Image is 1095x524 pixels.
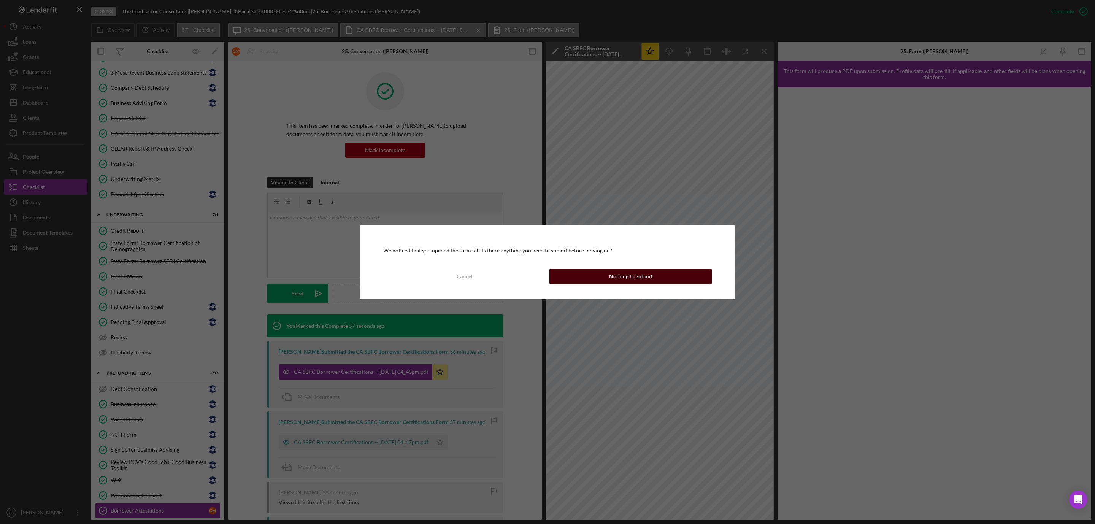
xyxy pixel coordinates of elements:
[457,269,473,284] div: Cancel
[1069,491,1087,509] div: Open Intercom Messenger
[383,269,546,284] button: Cancel
[609,269,652,284] div: Nothing to Submit
[549,269,712,284] button: Nothing to Submit
[383,248,712,254] div: We noticed that you opened the form tab. Is there anything you need to submit before moving on?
